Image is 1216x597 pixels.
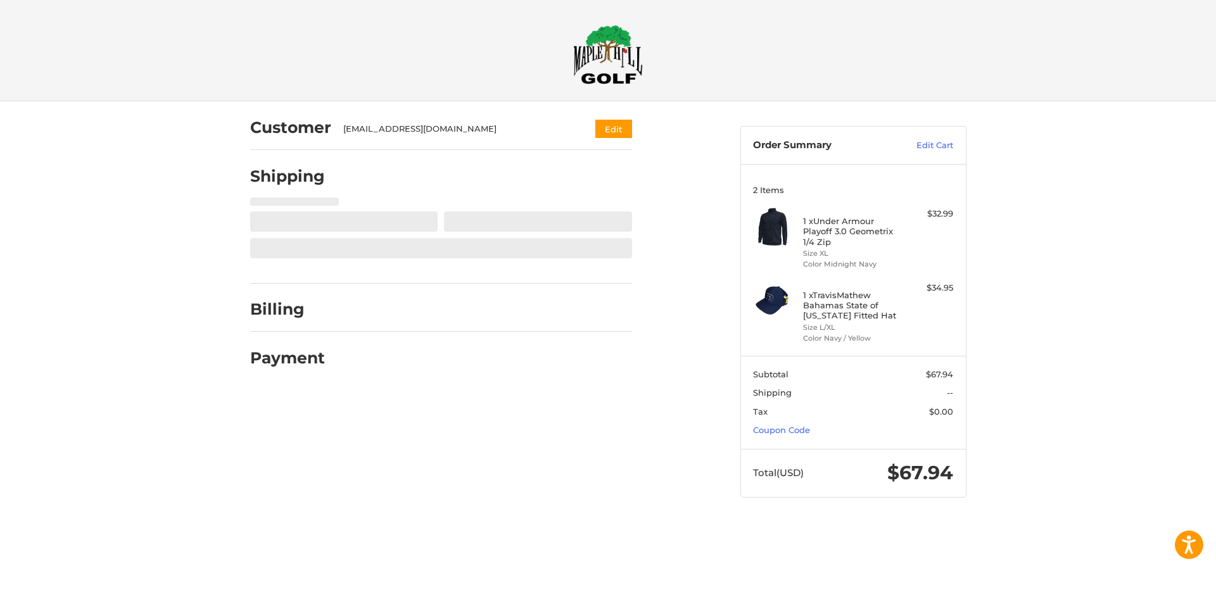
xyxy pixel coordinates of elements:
[250,167,325,186] h2: Shipping
[887,461,953,484] span: $67.94
[929,406,953,417] span: $0.00
[250,299,324,319] h2: Billing
[753,467,804,479] span: Total (USD)
[803,290,900,321] h4: 1 x TravisMathew Bahamas State of [US_STATE] Fitted Hat
[889,139,953,152] a: Edit Cart
[947,387,953,398] span: --
[803,248,900,259] li: Size XL
[595,120,632,138] button: Edit
[803,322,900,333] li: Size L/XL
[903,282,953,294] div: $34.95
[753,406,768,417] span: Tax
[926,369,953,379] span: $67.94
[803,333,900,344] li: Color Navy / Yellow
[753,185,953,195] h3: 2 Items
[1111,563,1216,597] iframe: Google Customer Reviews
[753,369,788,379] span: Subtotal
[803,216,900,247] h4: 1 x Under Armour Playoff 3.0 Geometrix 1/4 Zip
[753,425,810,435] a: Coupon Code
[753,139,889,152] h3: Order Summary
[803,259,900,270] li: Color Midnight Navy
[250,348,325,368] h2: Payment
[903,208,953,220] div: $32.99
[250,118,331,137] h2: Customer
[573,25,643,84] img: Maple Hill Golf
[753,387,792,398] span: Shipping
[343,123,571,135] div: [EMAIL_ADDRESS][DOMAIN_NAME]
